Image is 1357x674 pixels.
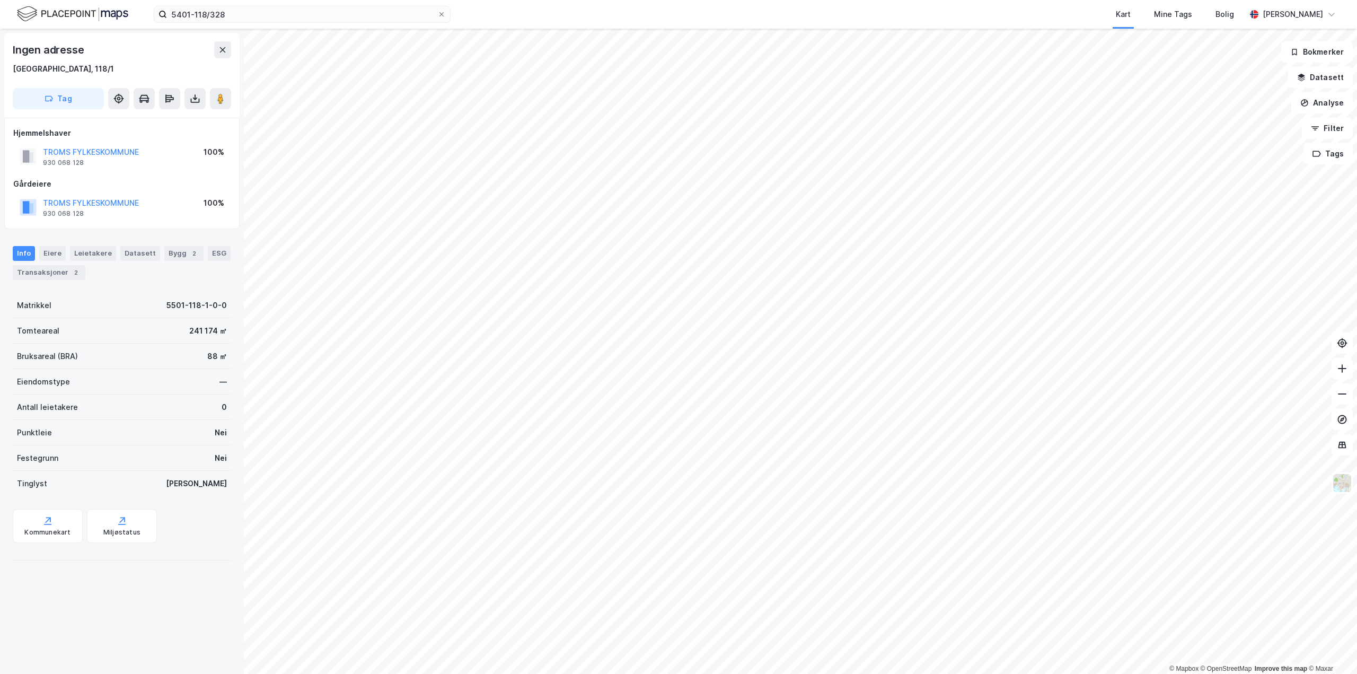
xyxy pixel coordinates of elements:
[204,197,224,209] div: 100%
[120,246,160,261] div: Datasett
[17,401,78,414] div: Antall leietakere
[1302,118,1353,139] button: Filter
[17,350,78,363] div: Bruksareal (BRA)
[215,452,227,465] div: Nei
[17,426,52,439] div: Punktleie
[39,246,66,261] div: Eiere
[1332,473,1352,493] img: Z
[1281,41,1353,63] button: Bokmerker
[1304,623,1357,674] div: Kontrollprogram for chat
[13,88,104,109] button: Tag
[17,5,128,23] img: logo.f888ab2527a4732fd821a326f86c7f29.svg
[1303,143,1353,164] button: Tags
[17,299,51,312] div: Matrikkel
[13,63,114,75] div: [GEOGRAPHIC_DATA], 118/1
[43,209,84,218] div: 930 068 128
[1291,92,1353,113] button: Analyse
[13,178,231,190] div: Gårdeiere
[215,426,227,439] div: Nei
[17,375,70,388] div: Eiendomstype
[70,246,116,261] div: Leietakere
[219,375,227,388] div: —
[43,159,84,167] div: 930 068 128
[1304,623,1357,674] iframe: Chat Widget
[189,325,227,337] div: 241 174 ㎡
[204,146,224,159] div: 100%
[1201,665,1252,672] a: OpenStreetMap
[166,299,227,312] div: 5501-118-1-0-0
[207,350,227,363] div: 88 ㎡
[1288,67,1353,88] button: Datasett
[17,477,47,490] div: Tinglyst
[166,477,227,490] div: [PERSON_NAME]
[13,127,231,139] div: Hjemmelshaver
[222,401,227,414] div: 0
[17,452,58,465] div: Festegrunn
[189,248,199,259] div: 2
[13,41,86,58] div: Ingen adresse
[1116,8,1131,21] div: Kart
[103,528,140,537] div: Miljøstatus
[71,267,81,278] div: 2
[1255,665,1307,672] a: Improve this map
[17,325,59,337] div: Tomteareal
[167,6,437,22] input: Søk på adresse, matrikkel, gårdeiere, leietakere eller personer
[13,246,35,261] div: Info
[1169,665,1199,672] a: Mapbox
[164,246,204,261] div: Bygg
[1154,8,1192,21] div: Mine Tags
[208,246,231,261] div: ESG
[1263,8,1323,21] div: [PERSON_NAME]
[1215,8,1234,21] div: Bolig
[13,265,85,280] div: Transaksjoner
[24,528,71,537] div: Kommunekart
